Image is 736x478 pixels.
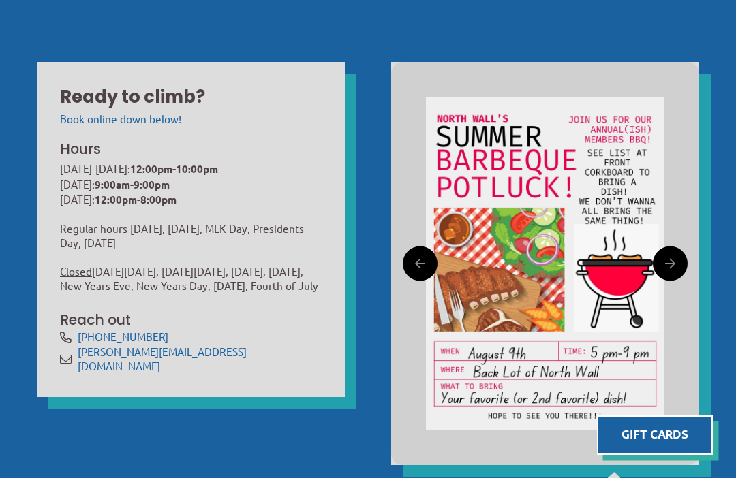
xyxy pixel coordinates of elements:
p: [DATE]-[DATE]: [DATE]: [DATE]: [60,161,322,207]
span: Closed [60,265,92,278]
img: Image [426,97,664,430]
strong: 9:00am-9:00pm [95,178,170,191]
strong: 12:00pm-10:00pm [130,162,218,176]
p: [DATE][DATE], [DATE][DATE], [DATE], [DATE], New Years Eve, New Years Day, [DATE], Fourth of July [60,264,322,293]
strong: 12:00pm-8:00pm [95,193,177,206]
h2: Ready to climb? [60,85,322,110]
h3: Hours [60,140,319,159]
p: Regular hours [DATE], [DATE], MLK Day, Presidents Day, [DATE] [60,221,322,251]
h3: Reach out [60,310,322,330]
a: [PERSON_NAME][EMAIL_ADDRESS][DOMAIN_NAME] [78,345,247,372]
a: Book online down below! [60,112,181,125]
a: [PHONE_NUMBER] [78,330,168,343]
